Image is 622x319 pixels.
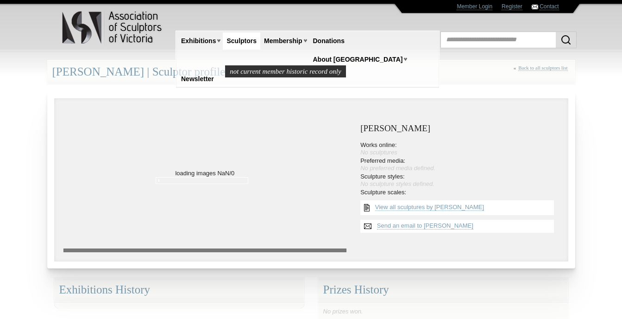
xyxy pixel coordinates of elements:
a: Back to all sculptors list [518,65,567,71]
a: About [GEOGRAPHIC_DATA] [309,51,407,68]
a: Donations [309,32,348,50]
a: Membership [260,32,306,50]
li: Preferred media: [360,157,559,172]
li: Works online: [360,141,559,156]
a: Send an email to [PERSON_NAME] [377,222,473,230]
div: No preferred media defined. [360,165,559,172]
img: logo.png [62,9,163,46]
div: No sculptures [360,149,559,156]
a: View all sculptures by [PERSON_NAME] [375,204,484,211]
img: Search [560,34,572,45]
div: Prizes History [318,278,568,302]
li: Sculpture scales: [360,189,559,204]
img: View all {sculptor_name} sculptures list [360,200,373,215]
img: Send an email to Lynette Cooney [360,220,375,233]
div: Exhibitions History [54,278,304,302]
div: [PERSON_NAME] | Sculptor profile [47,60,575,84]
a: Newsletter [177,70,218,88]
a: Sculptors [223,32,260,50]
a: Contact [540,3,559,10]
h3: [PERSON_NAME] [360,124,559,134]
a: Member Login [457,3,492,10]
p: loading images NaN/0 [63,108,347,177]
a: Register [502,3,522,10]
span: not current member historic record only [225,65,346,77]
div: No sculpture styles defined. [360,180,559,188]
span: No prizes won. [323,308,363,315]
li: Sculpture styles: [360,173,559,188]
img: Contact ASV [532,5,538,9]
a: Exhibitions [177,32,220,50]
div: « [514,65,570,81]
